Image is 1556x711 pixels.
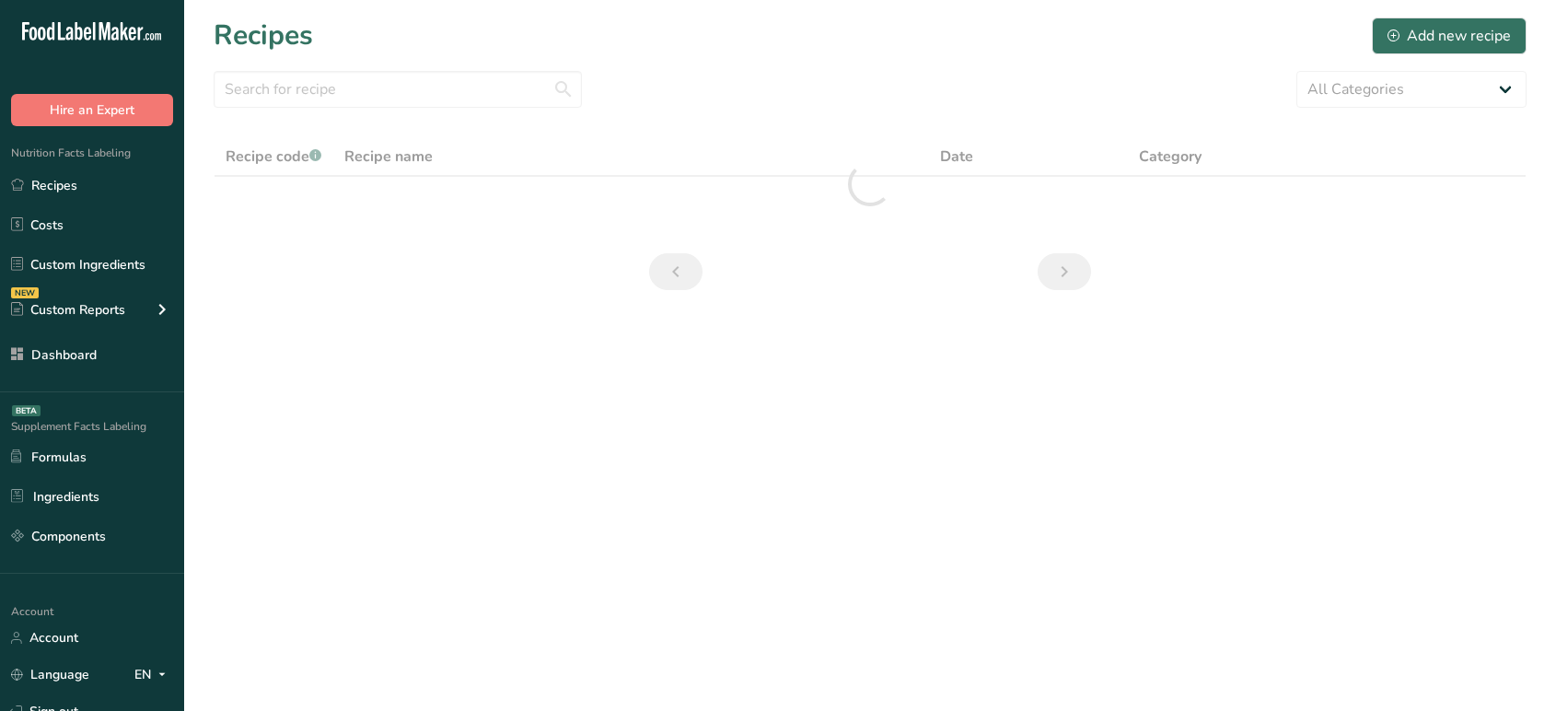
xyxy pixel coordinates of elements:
button: Add new recipe [1372,17,1527,54]
h1: Recipes [214,15,313,56]
div: BETA [12,405,41,416]
div: Custom Reports [11,300,125,320]
a: Language [11,659,89,691]
input: Search for recipe [214,71,582,108]
button: Hire an Expert [11,94,173,126]
div: EN [134,664,173,686]
div: NEW [11,287,39,298]
div: Add new recipe [1388,25,1511,47]
a: Previous page [649,253,703,290]
a: Next page [1038,253,1091,290]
